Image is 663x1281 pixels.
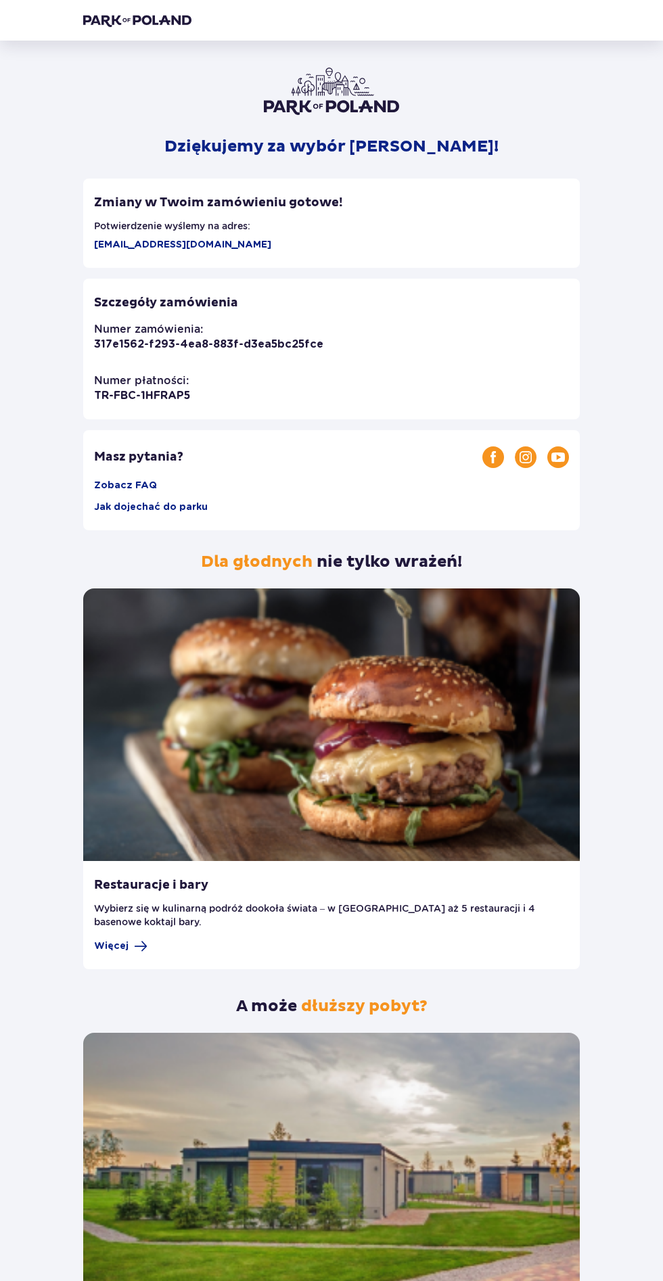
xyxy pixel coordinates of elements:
[236,996,428,1017] p: A może
[201,552,313,572] span: Dla głodnych
[94,939,129,953] span: Więcej
[94,877,208,902] p: Restauracje i bary
[201,552,462,572] p: nie tylko wrażeń!
[94,322,203,337] p: Numer zamówienia:
[83,588,580,861] img: restaurants
[94,479,157,492] a: Zobacz FAQ
[547,446,569,468] img: Youtube
[301,996,428,1017] span: dłuższy pobyt?
[94,902,569,939] p: Wybierz się w kulinarną podróż dookoła świata – w [GEOGRAPHIC_DATA] aż 5 restauracji i 4 basenowe...
[94,939,147,953] a: Więcej
[94,500,208,514] a: Jak dojechać do parku
[482,446,504,468] img: Facebook
[94,295,238,311] p: Szczegóły zamówienia
[94,211,250,233] p: Potwierdzenie wyślemy na adres:
[94,388,190,403] p: TR-FBC-1HFRAP5
[264,68,399,115] img: Park of Poland logo
[94,449,183,465] p: Masz pytania?
[94,238,271,252] p: [EMAIL_ADDRESS][DOMAIN_NAME]
[94,337,323,352] p: 317e1562-f293-4ea8-883f-d3ea5bc25fce
[515,446,536,468] img: Instagram
[83,14,191,27] img: Park of Poland logo
[94,373,189,388] p: Numer płatności:
[164,137,499,157] p: Dziękujemy za wybór [PERSON_NAME]!
[94,195,343,210] span: Zmiany w Twoim zamówieniu gotowe!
